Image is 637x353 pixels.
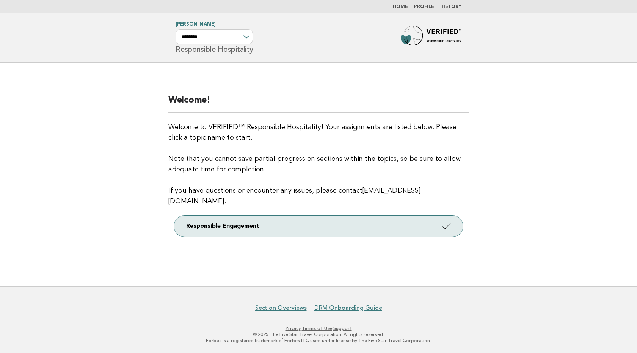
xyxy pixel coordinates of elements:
h2: Welcome! [168,94,469,113]
p: · · [86,325,551,331]
a: Section Overviews [255,304,307,312]
p: © 2025 The Five Star Travel Corporation. All rights reserved. [86,331,551,337]
img: Forbes Travel Guide [401,26,461,50]
a: [EMAIL_ADDRESS][DOMAIN_NAME] [168,187,420,205]
a: Privacy [286,326,301,331]
a: DRM Onboarding Guide [314,304,382,312]
a: Support [333,326,352,331]
a: Profile [414,5,434,9]
a: History [440,5,461,9]
a: [PERSON_NAME] [176,22,216,27]
p: Welcome to VERIFIED™ Responsible Hospitality! Your assignments are listed below. Please click a t... [168,122,469,207]
h1: Responsible Hospitality [176,22,253,53]
a: Responsible Engagement [174,216,463,237]
p: Forbes is a registered trademark of Forbes LLC used under license by The Five Star Travel Corpora... [86,337,551,344]
a: Terms of Use [302,326,332,331]
a: Home [393,5,408,9]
